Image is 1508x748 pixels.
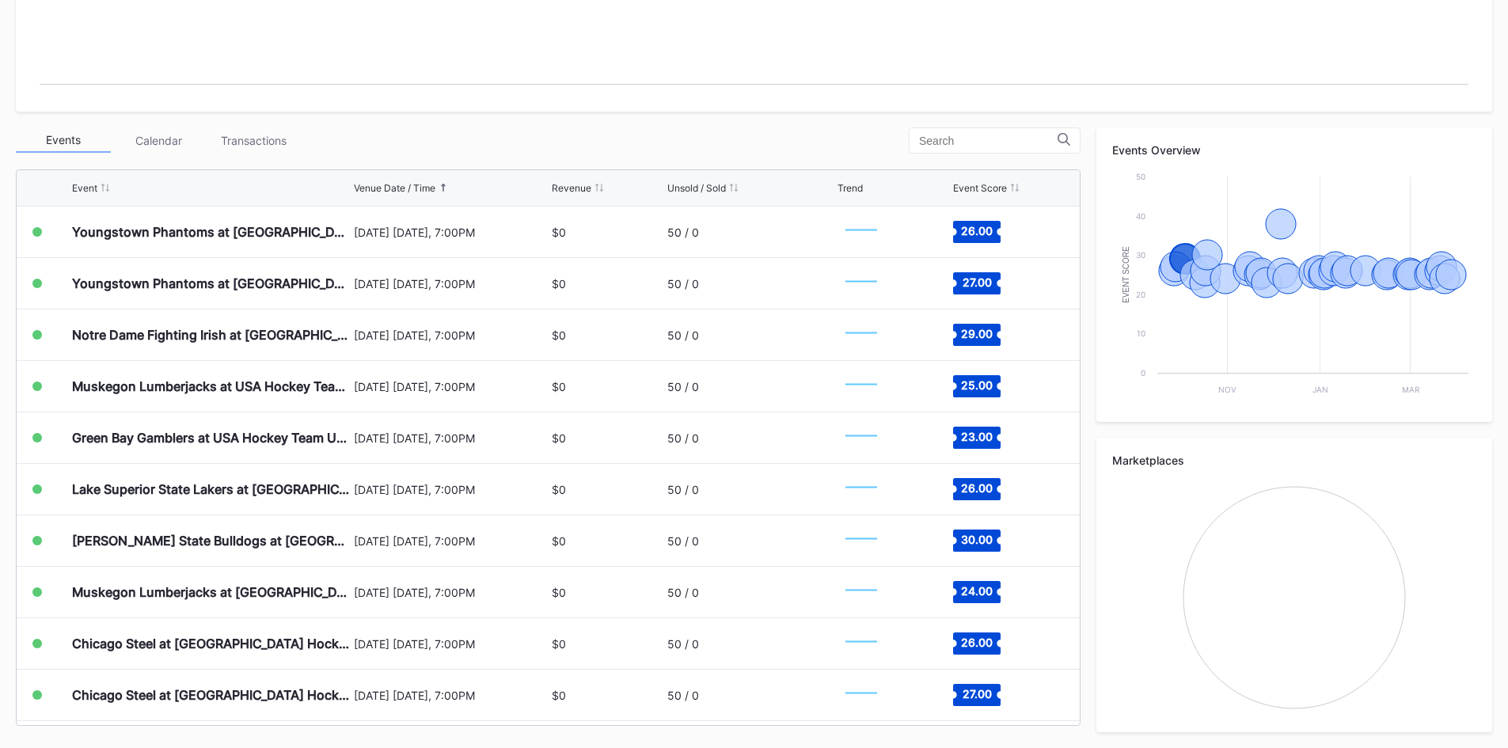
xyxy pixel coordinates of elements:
[552,226,566,239] div: $0
[838,521,885,560] svg: Chart title
[1136,250,1145,260] text: 30
[838,624,885,663] svg: Chart title
[354,637,549,651] div: [DATE] [DATE], 7:00PM
[354,483,549,496] div: [DATE] [DATE], 7:00PM
[1141,368,1145,378] text: 0
[72,327,350,343] div: Notre Dame Fighting Irish at [GEOGRAPHIC_DATA] Hockey NTDP U-18
[1112,479,1476,716] svg: Chart title
[838,264,885,303] svg: Chart title
[667,277,699,290] div: 50 / 0
[667,431,699,445] div: 50 / 0
[354,534,549,548] div: [DATE] [DATE], 7:00PM
[72,224,350,240] div: Youngstown Phantoms at [GEOGRAPHIC_DATA] Hockey NTDP U-18
[72,533,350,549] div: [PERSON_NAME] State Bulldogs at [GEOGRAPHIC_DATA] Hockey NTDP U-18
[961,378,993,392] text: 25.00
[667,534,699,548] div: 50 / 0
[72,481,350,497] div: Lake Superior State Lakers at [GEOGRAPHIC_DATA] Hockey NTDP U-18
[961,533,993,546] text: 30.00
[72,584,350,600] div: Muskegon Lumberjacks at [GEOGRAPHIC_DATA] Hockey NTDP U-18
[962,687,991,701] text: 27.00
[72,275,350,291] div: Youngstown Phantoms at [GEOGRAPHIC_DATA] Hockey NTDP U-18
[552,689,566,702] div: $0
[1137,328,1145,338] text: 10
[1218,385,1236,394] text: Nov
[1312,385,1328,394] text: Jan
[72,182,97,194] div: Event
[72,687,350,703] div: Chicago Steel at [GEOGRAPHIC_DATA] Hockey NTDP U-18
[838,366,885,406] svg: Chart title
[667,483,699,496] div: 50 / 0
[961,481,993,495] text: 26.00
[16,128,111,153] div: Events
[961,327,993,340] text: 29.00
[1136,290,1145,299] text: 20
[72,430,350,446] div: Green Bay Gamblers at USA Hockey Team U-17
[1402,385,1420,394] text: Mar
[962,275,991,289] text: 27.00
[552,586,566,599] div: $0
[667,586,699,599] div: 50 / 0
[552,637,566,651] div: $0
[961,224,993,237] text: 26.00
[667,226,699,239] div: 50 / 0
[354,328,549,342] div: [DATE] [DATE], 7:00PM
[1112,454,1476,467] div: Marketplaces
[961,430,993,443] text: 23.00
[1122,246,1130,303] text: Event Score
[961,636,993,649] text: 26.00
[1112,143,1476,157] div: Events Overview
[206,128,301,153] div: Transactions
[838,675,885,715] svg: Chart title
[552,182,591,194] div: Revenue
[552,380,566,393] div: $0
[667,637,699,651] div: 50 / 0
[354,277,549,290] div: [DATE] [DATE], 7:00PM
[354,689,549,702] div: [DATE] [DATE], 7:00PM
[354,380,549,393] div: [DATE] [DATE], 7:00PM
[667,380,699,393] div: 50 / 0
[552,483,566,496] div: $0
[354,586,549,599] div: [DATE] [DATE], 7:00PM
[1136,172,1145,181] text: 50
[838,572,885,612] svg: Chart title
[354,182,435,194] div: Venue Date / Time
[838,469,885,509] svg: Chart title
[667,182,726,194] div: Unsold / Sold
[552,328,566,342] div: $0
[838,212,885,252] svg: Chart title
[552,431,566,445] div: $0
[838,182,863,194] div: Trend
[667,328,699,342] div: 50 / 0
[919,135,1058,147] input: Search
[1136,211,1145,221] text: 40
[552,534,566,548] div: $0
[838,315,885,355] svg: Chart title
[72,636,350,651] div: Chicago Steel at [GEOGRAPHIC_DATA] Hockey NTDP U-18
[1112,169,1476,406] svg: Chart title
[354,226,549,239] div: [DATE] [DATE], 7:00PM
[838,418,885,458] svg: Chart title
[111,128,206,153] div: Calendar
[552,277,566,290] div: $0
[354,431,549,445] div: [DATE] [DATE], 7:00PM
[667,689,699,702] div: 50 / 0
[961,584,993,598] text: 24.00
[953,182,1007,194] div: Event Score
[72,378,350,394] div: Muskegon Lumberjacks at USA Hockey Team U-17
